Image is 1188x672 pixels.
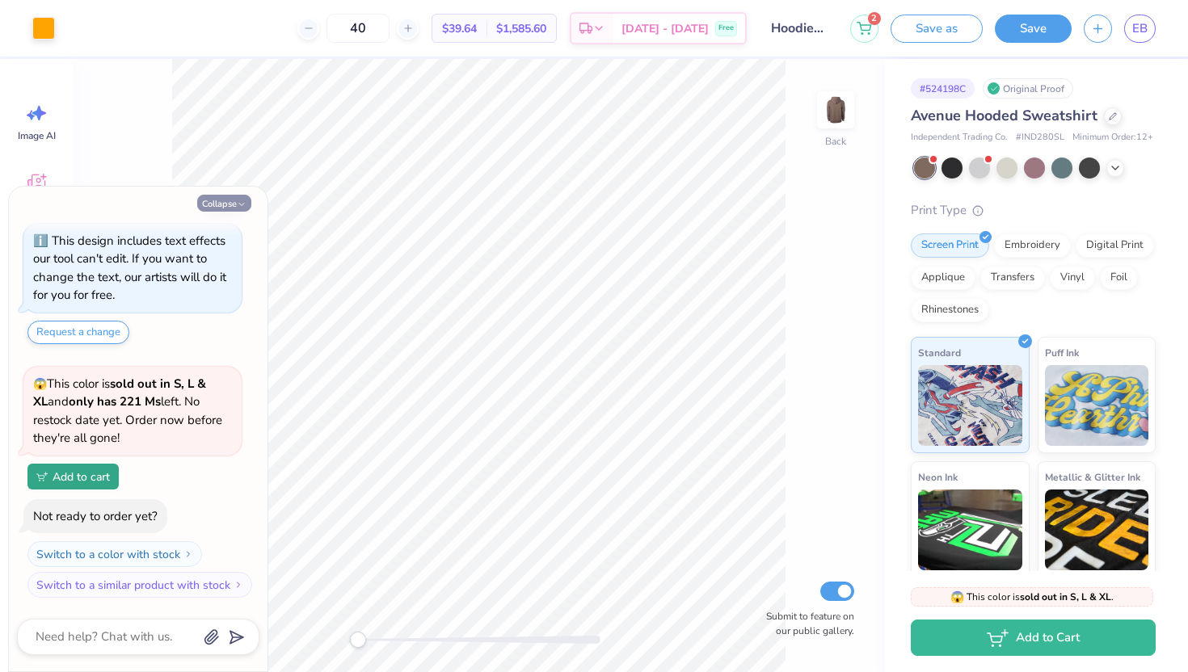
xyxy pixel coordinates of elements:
label: Submit to feature on our public gallery. [757,609,854,638]
span: 😱 [950,590,964,605]
img: Add to cart [36,472,48,481]
button: Add to Cart [911,619,1156,656]
img: Back [819,94,852,126]
span: # IND280SL [1016,131,1064,145]
a: EB [1124,15,1156,43]
span: Minimum Order: 12 + [1072,131,1153,145]
strong: only has 221 Ms [69,393,161,409]
div: Vinyl [1050,266,1095,290]
button: Request a change [27,321,129,344]
div: Print Type [911,201,1156,220]
button: 2 [850,15,878,43]
div: Applique [911,266,975,290]
span: [DATE] - [DATE] [621,20,709,37]
button: Switch to a color with stock [27,541,202,567]
span: EB [1132,19,1148,38]
div: This design includes text effects our tool can't edit. If you want to change the text, our artist... [33,233,226,304]
div: Screen Print [911,233,989,258]
button: Save as [891,15,983,43]
button: Save [995,15,1072,43]
span: $1,585.60 [496,20,546,37]
span: Free [718,23,734,34]
strong: sold out in S, L & XL [33,376,206,410]
img: Switch to a color with stock [183,549,193,559]
div: Accessibility label [350,632,366,648]
button: Switch to a similar product with stock [27,572,252,598]
div: Digital Print [1076,233,1154,258]
img: Standard [918,365,1022,446]
span: Puff Ink [1045,344,1079,361]
div: Original Proof [983,78,1073,99]
span: Standard [918,344,961,361]
input: – – [326,14,390,43]
div: Back [825,134,846,149]
span: $39.64 [442,20,477,37]
img: Puff Ink [1045,365,1149,446]
span: Independent Trading Co. [911,131,1008,145]
img: Neon Ink [918,489,1022,570]
div: Transfers [980,266,1045,290]
input: Untitled Design [759,12,838,44]
strong: sold out in S, L & XL [1020,590,1111,603]
div: Not ready to order yet? [33,508,158,524]
div: Rhinestones [911,298,989,322]
div: Embroidery [994,233,1071,258]
img: Switch to a similar product with stock [234,580,243,590]
img: Metallic & Glitter Ink [1045,489,1149,570]
span: 2 [868,12,881,25]
button: Collapse [197,195,251,212]
div: # 524198C [911,78,975,99]
button: Add to cart [27,464,119,489]
span: This color is . [950,590,1114,604]
span: Avenue Hooded Sweatshirt [911,106,1097,125]
span: This color is and left. No restock date yet. Order now before they're all gone! [33,376,222,447]
span: Neon Ink [918,468,958,485]
div: Foil [1100,266,1138,290]
span: Image AI [18,129,56,142]
span: 😱 [33,376,47,392]
span: Metallic & Glitter Ink [1045,468,1140,485]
